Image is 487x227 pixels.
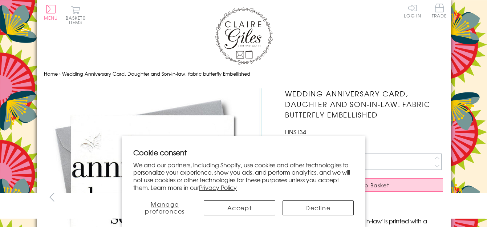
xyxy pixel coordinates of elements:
span: Wedding Anniversary Card, Daughter and Son-in-law, fabric butterfly Embellished [62,70,250,77]
span: HNS134 [285,127,306,136]
span: 0 items [69,15,86,25]
span: Menu [44,15,58,21]
span: Manage preferences [145,200,185,215]
button: Decline [283,200,354,215]
button: Manage preferences [133,200,196,215]
span: Trade [432,4,447,18]
a: Trade [432,4,447,19]
button: Accept [204,200,275,215]
button: Basket0 items [66,6,86,24]
p: We and our partners, including Shopify, use cookies and other technologies to personalize your ex... [133,161,354,191]
a: Log In [404,4,421,18]
img: Claire Giles Greetings Cards [215,7,273,65]
button: prev [44,189,60,205]
button: Menu [44,5,58,20]
nav: breadcrumbs [44,67,443,81]
a: Privacy Policy [199,183,237,192]
h1: Wedding Anniversary Card, Daughter and Son-in-law, fabric butterfly Embellished [285,88,443,120]
a: Home [44,70,58,77]
h2: Cookie consent [133,147,354,158]
span: › [59,70,61,77]
span: Add to Basket [348,182,389,189]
